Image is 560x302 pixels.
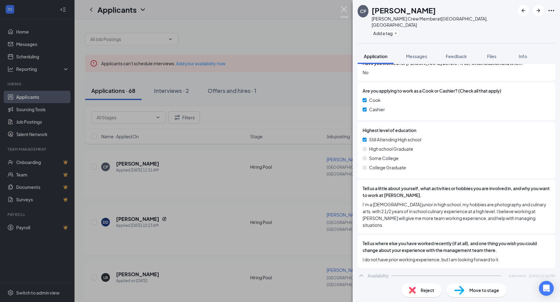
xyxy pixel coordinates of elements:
button: ArrowRight [533,5,544,16]
h1: [PERSON_NAME] [372,5,436,16]
svg: ArrowLeftNew [520,7,527,14]
svg: ChevronUp [358,272,365,279]
svg: Ellipses [548,7,555,14]
span: Still Attending High school [369,136,421,143]
span: Feedback [446,53,467,59]
span: Are you applying to work as a Cook or Cashier? (Check all that apply) [363,87,501,94]
span: Tell us where else you have worked recently (if at all), and one thing you wish you could change ... [363,240,550,254]
span: I do not have prior working experience, but I am looking forward to it. [363,256,550,263]
svg: ArrowRight [535,7,542,14]
span: Cook [369,97,381,103]
span: I’m a [DEMOGRAPHIC_DATA] junior in high school, my hobbies are photography and culinary arts, wit... [363,201,550,228]
svg: Plus [394,31,398,35]
span: Submitted: [508,273,526,278]
span: No [363,69,550,76]
div: CP [360,8,366,14]
span: Messages [406,53,427,59]
div: [PERSON_NAME] Crew Member at [GEOGRAPHIC_DATA], [GEOGRAPHIC_DATA] [372,16,515,28]
div: Open Intercom Messenger [539,281,554,296]
span: Files [487,53,496,59]
span: Reject [421,287,434,294]
span: Cashier [369,106,385,113]
span: [DATE] 12:56 PM [529,273,555,278]
span: Highest level of education [363,127,416,134]
span: Tell us a little about yourself, what activities or hobbies you are involved in, and why you want... [363,185,550,199]
button: PlusAdd a tag [372,30,399,36]
div: Availability [368,272,389,279]
span: Application [364,53,387,59]
span: Info [519,53,527,59]
span: High school Graduate [369,145,413,152]
span: Move to stage [469,287,499,294]
button: ArrowLeftNew [518,5,529,16]
span: Some College [369,155,399,162]
span: College Graduate [369,164,406,171]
